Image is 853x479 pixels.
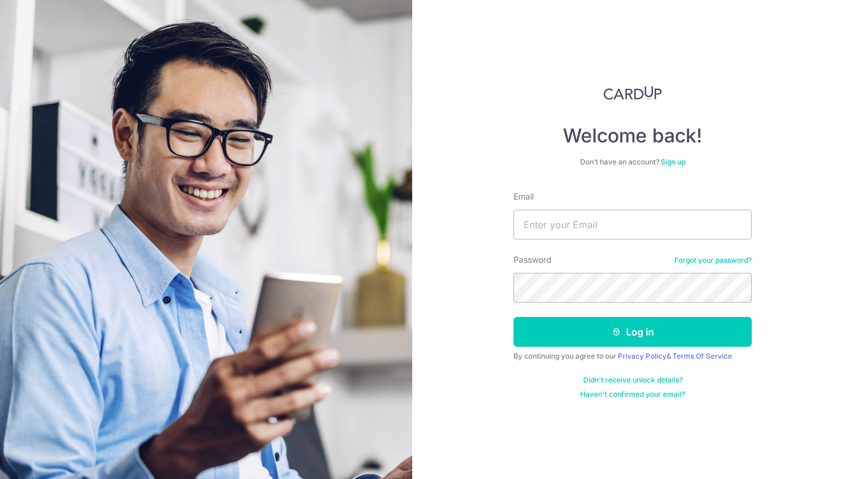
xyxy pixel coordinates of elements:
[513,254,552,266] label: Password
[513,352,752,361] div: By continuing you agree to our &
[513,157,752,167] div: Don’t have an account?
[513,191,534,203] label: Email
[513,210,752,240] input: Enter your Email
[580,390,685,399] a: Haven't confirmed your email?
[513,317,752,347] button: Log in
[603,86,662,100] img: CardUp Logo
[674,256,752,265] a: Forgot your password?
[513,124,752,148] h4: Welcome back!
[673,352,732,360] a: Terms Of Service
[618,352,667,360] a: Privacy Policy
[583,375,683,385] a: Didn't receive unlock details?
[661,157,686,166] a: Sign up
